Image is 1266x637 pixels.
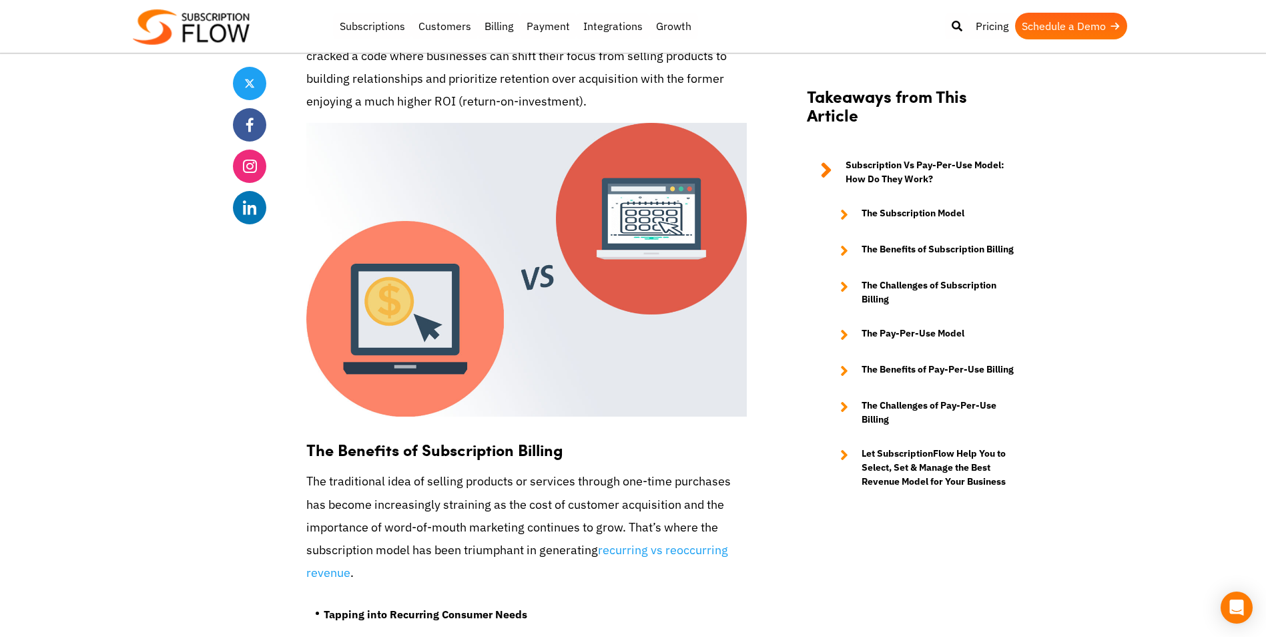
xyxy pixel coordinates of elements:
strong: Subscription Vs Pay-Per-Use Model: How Do They Work? [846,158,1020,186]
div: Open Intercom Messenger [1221,592,1253,624]
a: Billing [478,13,520,39]
strong: Let SubscriptionFlow Help You to Select, Set & Manage the Best Revenue Model for Your Business [862,447,1020,489]
a: Subscription Vs Pay-Per-Use Model: How Do They Work? [807,158,1020,186]
strong: The Subscription Model [862,206,964,222]
strong: The Challenges of Pay-Per-Use Billing [862,399,1020,427]
strong: Tapping into Recurring Consumer Needs [324,608,527,621]
a: Schedule a Demo [1015,13,1127,39]
a: The Challenges of Subscription Billing [827,278,1020,306]
strong: The Benefits of Subscription Billing [862,242,1014,258]
a: The Benefits of Subscription Billing [827,242,1020,258]
a: The Pay-Per-Use Model [827,327,1020,343]
strong: The Benefits of Pay-Per-Use Billing [862,363,1014,379]
a: Customers [412,13,478,39]
a: Growth [649,13,698,39]
a: The Challenges of Pay-Per-Use Billing [827,399,1020,427]
a: Payment [520,13,577,39]
a: The Benefits of Pay-Per-Use Billing [827,363,1020,379]
strong: The Challenges of Subscription Billing [862,278,1020,306]
a: Integrations [577,13,649,39]
img: Subscriptionflow [133,9,250,45]
a: Subscriptions [333,13,412,39]
strong: The Benefits of Subscription Billing [306,438,563,461]
p: The traditional idea of selling products or services through one-time purchases has become increa... [306,470,747,584]
a: Let SubscriptionFlow Help You to Select, Set & Manage the Best Revenue Model for Your Business [827,447,1020,489]
h2: Takeaways from This Article [807,86,1020,138]
a: Pricing [969,13,1015,39]
img: pay per use vs subscription [306,123,747,417]
a: The Subscription Model [827,206,1020,222]
strong: The Pay-Per-Use Model [862,327,964,343]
